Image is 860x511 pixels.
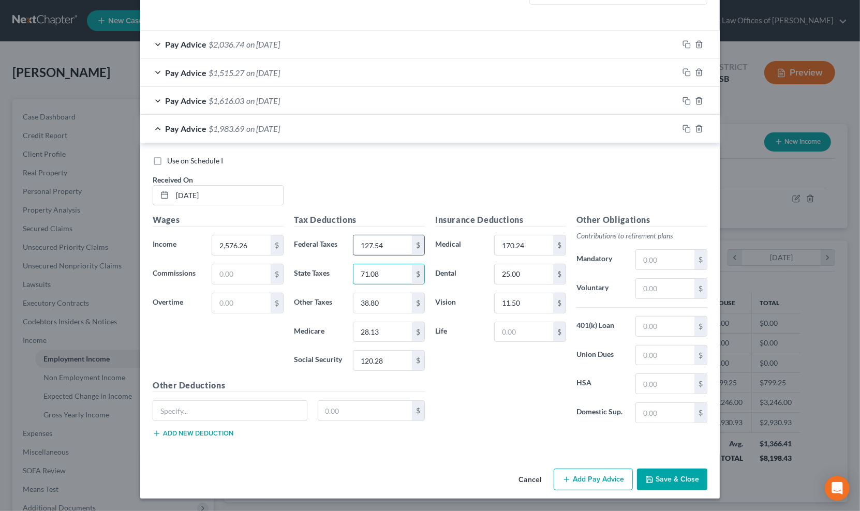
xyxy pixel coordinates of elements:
[553,322,566,342] div: $
[165,68,206,78] span: Pay Advice
[636,250,694,269] input: 0.00
[289,235,348,255] label: Federal Taxes
[153,214,284,227] h5: Wages
[412,264,424,284] div: $
[209,124,244,133] span: $1,983.69
[153,401,307,420] input: Specify...
[430,322,489,342] label: Life
[495,322,553,342] input: 0.00
[246,39,280,49] span: on [DATE]
[153,175,193,184] span: Received On
[209,39,244,49] span: $2,036.74
[271,264,283,284] div: $
[553,293,566,313] div: $
[165,96,206,106] span: Pay Advice
[271,293,283,313] div: $
[571,278,630,299] label: Voluntary
[636,317,694,336] input: 0.00
[495,235,553,255] input: 0.00
[212,235,271,255] input: 0.00
[353,235,412,255] input: 0.00
[694,345,707,365] div: $
[294,214,425,227] h5: Tax Deductions
[412,293,424,313] div: $
[694,374,707,394] div: $
[412,322,424,342] div: $
[571,402,630,423] label: Domestic Sup.
[246,124,280,133] span: on [DATE]
[576,231,707,241] p: Contributions to retirement plans
[694,250,707,269] div: $
[571,345,630,366] label: Union Dues
[694,403,707,423] div: $
[553,235,566,255] div: $
[271,235,283,255] div: $
[636,374,694,394] input: 0.00
[571,249,630,270] label: Mandatory
[694,317,707,336] div: $
[637,469,707,490] button: Save & Close
[554,469,633,490] button: Add Pay Advice
[212,293,271,313] input: 0.00
[430,235,489,255] label: Medical
[353,264,412,284] input: 0.00
[412,401,424,420] div: $
[430,264,489,284] label: Dental
[571,316,630,337] label: 401(k) Loan
[153,379,425,392] h5: Other Deductions
[289,350,348,371] label: Social Security
[147,293,206,313] label: Overtime
[289,322,348,342] label: Medicare
[825,476,850,501] div: Open Intercom Messenger
[246,68,280,78] span: on [DATE]
[172,186,283,205] input: MM/DD/YYYY
[353,351,412,370] input: 0.00
[412,235,424,255] div: $
[412,351,424,370] div: $
[353,322,412,342] input: 0.00
[209,68,244,78] span: $1,515.27
[165,39,206,49] span: Pay Advice
[495,264,553,284] input: 0.00
[153,429,233,438] button: Add new deduction
[289,293,348,313] label: Other Taxes
[153,239,176,248] span: Income
[495,293,553,313] input: 0.00
[246,96,280,106] span: on [DATE]
[636,279,694,298] input: 0.00
[147,264,206,284] label: Commissions
[510,470,550,490] button: Cancel
[212,264,271,284] input: 0.00
[553,264,566,284] div: $
[636,345,694,365] input: 0.00
[289,264,348,284] label: State Taxes
[165,124,206,133] span: Pay Advice
[318,401,412,420] input: 0.00
[576,214,707,227] h5: Other Obligations
[353,293,412,313] input: 0.00
[694,279,707,298] div: $
[430,293,489,313] label: Vision
[435,214,566,227] h5: Insurance Deductions
[167,156,223,165] span: Use on Schedule I
[571,373,630,394] label: HSA
[636,403,694,423] input: 0.00
[209,96,244,106] span: $1,616.03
